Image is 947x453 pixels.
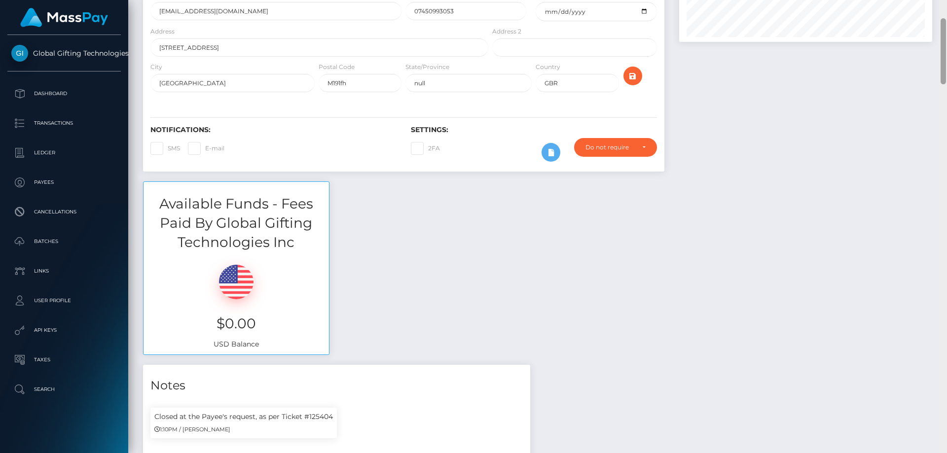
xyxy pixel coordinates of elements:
a: Payees [7,170,121,195]
p: Dashboard [11,86,117,101]
p: API Keys [11,323,117,338]
h6: Settings: [411,126,656,134]
img: USD.png [219,265,254,299]
small: 1:10PM / [PERSON_NAME] [154,426,230,433]
h6: Notifications: [150,126,396,134]
a: Search [7,377,121,402]
label: 2FA [411,142,440,155]
a: Links [7,259,121,283]
a: User Profile [7,288,121,313]
h3: $0.00 [151,314,322,333]
p: Cancellations [11,205,117,219]
label: Address 2 [492,27,521,36]
label: Country [536,63,560,71]
h3: Available Funds - Fees Paid By Global Gifting Technologies Inc [144,194,329,252]
a: Dashboard [7,81,121,106]
label: City [150,63,162,71]
span: Global Gifting Technologies Inc [7,49,121,58]
p: Links [11,264,117,279]
a: Cancellations [7,200,121,224]
p: Ledger [11,145,117,160]
a: Ledger [7,140,121,165]
button: Do not require [574,138,657,157]
label: Address [150,27,175,36]
label: SMS [150,142,180,155]
p: User Profile [11,293,117,308]
img: MassPay Logo [20,8,108,27]
p: Payees [11,175,117,190]
div: USD Balance [144,252,329,354]
label: Postal Code [319,63,355,71]
p: Taxes [11,352,117,367]
a: Taxes [7,348,121,372]
p: Batches [11,234,117,249]
p: Search [11,382,117,397]
label: State/Province [405,63,449,71]
p: Transactions [11,116,117,131]
img: Global Gifting Technologies Inc [11,45,28,62]
div: Do not require [585,143,634,151]
label: E-mail [188,142,224,155]
a: Batches [7,229,121,254]
a: Transactions [7,111,121,136]
h4: Notes [150,377,523,394]
p: Closed at the Payee's request, as per Ticket #125404 [154,412,333,422]
a: API Keys [7,318,121,343]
